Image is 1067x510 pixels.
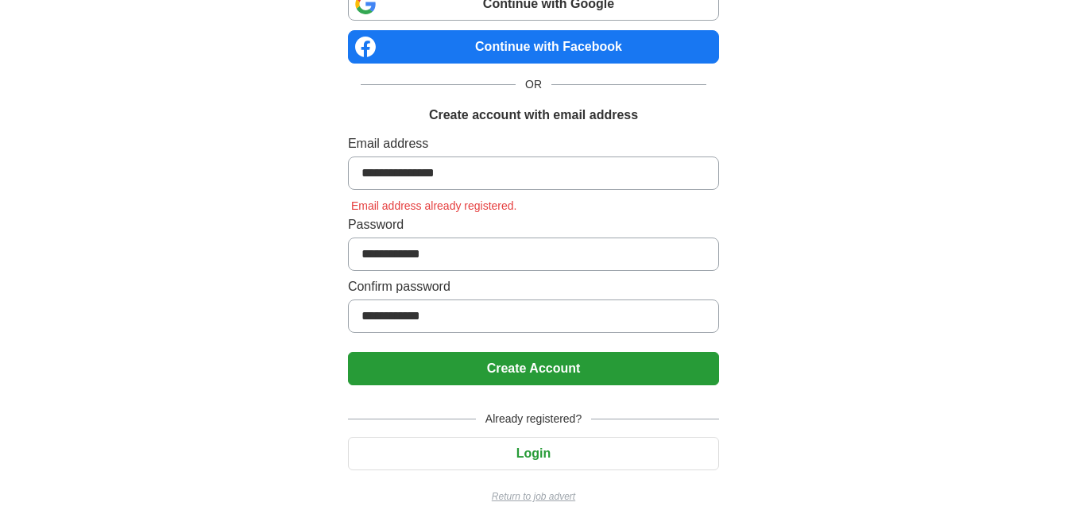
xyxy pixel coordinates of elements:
span: Email address already registered. [348,199,520,212]
a: Continue with Facebook [348,30,719,64]
h1: Create account with email address [429,106,638,125]
label: Password [348,215,719,234]
button: Login [348,437,719,470]
button: Create Account [348,352,719,385]
a: Return to job advert [348,489,719,504]
a: Login [348,446,719,460]
label: Confirm password [348,277,719,296]
label: Email address [348,134,719,153]
span: Already registered? [476,411,591,427]
span: OR [516,76,551,93]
